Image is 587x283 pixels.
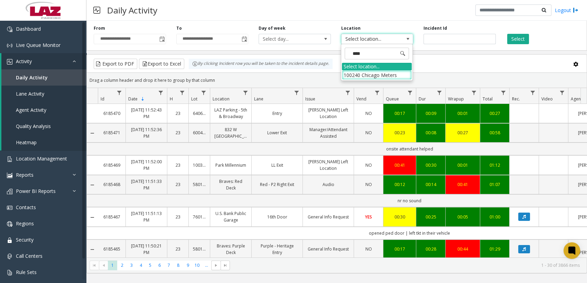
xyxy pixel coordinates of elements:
a: General Info Request [307,214,350,220]
a: 00:25 [420,214,441,220]
a: 23 [171,214,184,220]
a: 00:12 [388,181,412,188]
h3: Daily Activity [104,2,161,19]
a: 00:08 [420,129,441,136]
button: Export to PDF [94,59,137,69]
a: Audio [307,181,350,188]
span: Security [16,236,34,243]
img: 'icon' [7,173,12,178]
a: 00:44 [450,246,476,252]
div: 00:30 [388,214,412,220]
span: Select location... [342,34,399,44]
a: 00:30 [420,162,441,168]
span: Page 6 [155,261,164,270]
a: Collapse Details [87,215,98,220]
a: 760140 [193,214,206,220]
div: 01:12 [484,162,505,168]
span: Live Queue Monitor [16,42,60,48]
span: H [170,96,173,102]
a: 00:58 [484,129,505,136]
img: 'icon' [7,237,12,243]
img: 'icon' [7,43,12,48]
img: 'icon' [7,270,12,275]
a: Agent Activity [1,102,86,118]
div: 00:23 [388,129,412,136]
div: 00:05 [450,214,476,220]
a: Issue Filter Menu [343,88,352,97]
a: Logout [555,7,578,14]
a: NO [358,110,379,117]
div: By clicking Incident row you will be taken to the incident details page. [189,59,333,69]
a: 6185468 [102,181,121,188]
a: U.S. Bank Public Garage [214,210,247,223]
a: 580120 [193,246,206,252]
a: Lane Filter Menu [292,88,301,97]
span: NO [365,130,372,136]
a: 23 [171,129,184,136]
span: Toggle popup [240,34,248,44]
a: [PERSON_NAME] Left Location [307,107,350,120]
li: 100240 Chicago Meters [342,70,412,80]
label: Day of week [259,25,286,31]
span: Go to the last page [221,261,230,270]
a: Vend Filter Menu [372,88,382,97]
a: Date Filter Menu [156,88,166,97]
a: LAZ Parking - 5th & Broadway [214,107,247,120]
span: Rule Sets [16,269,37,275]
a: LL Exit [256,162,298,168]
span: Agent [571,96,582,102]
span: Issue [305,96,315,102]
a: [DATE] 11:51:33 PM [130,178,163,191]
a: 00:09 [420,110,441,117]
button: Select [507,34,529,44]
span: Page 10 [193,261,202,270]
span: Activity [16,58,32,65]
kendo-pager-info: 1 - 30 of 3866 items [234,262,580,268]
img: 'icon' [7,27,12,32]
a: 00:27 [450,129,476,136]
span: Lot [191,96,197,102]
a: Wrapup Filter Menu [469,88,478,97]
div: 00:01 [450,110,476,117]
span: Dashboard [16,26,41,32]
a: 23 [171,110,184,117]
span: YES [365,214,372,220]
a: 832 W [GEOGRAPHIC_DATA] [214,126,247,139]
a: [DATE] 11:52:00 PM [130,158,163,172]
span: Toggle popup [158,34,166,44]
a: 01:07 [484,181,505,188]
a: YES [358,214,379,220]
span: Page 7 [164,261,174,270]
a: 00:14 [420,181,441,188]
span: NO [365,110,372,116]
span: Go to the next page [211,261,221,270]
a: 16th Door [256,214,298,220]
a: 01:00 [484,214,505,220]
a: 00:28 [420,246,441,252]
a: Quality Analysis [1,118,86,134]
div: 00:41 [388,162,412,168]
a: 00:27 [484,110,505,117]
a: 6185470 [102,110,121,117]
span: Agent Activity [16,107,46,113]
a: Queue Filter Menu [405,88,414,97]
a: 01:29 [484,246,505,252]
a: Collapse Details [87,130,98,136]
div: 00:41 [450,181,476,188]
span: Page 4 [136,261,146,270]
img: 'icon' [7,189,12,194]
a: 600440 [193,129,206,136]
span: Quality Analysis [16,123,51,129]
a: 00:17 [388,246,412,252]
div: 00:17 [388,110,412,117]
span: Sortable [140,96,146,102]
